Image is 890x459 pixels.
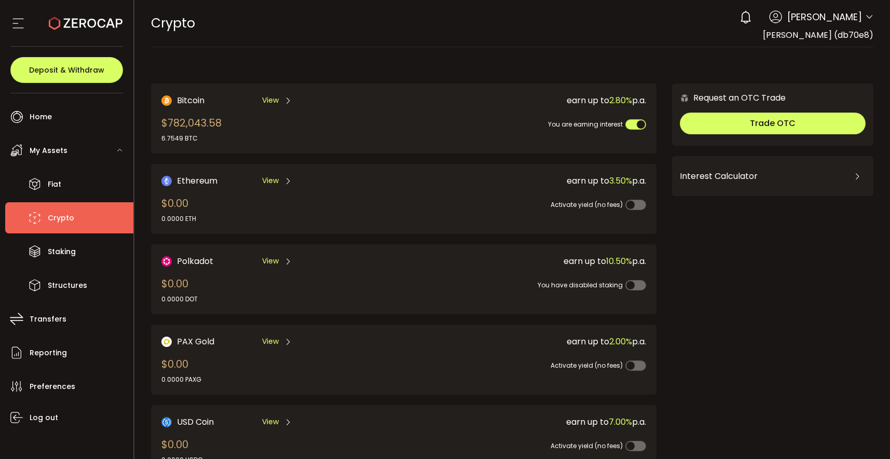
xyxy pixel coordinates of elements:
div: $0.00 [161,276,198,304]
span: PAX Gold [177,335,214,348]
span: Polkadot [177,255,213,268]
img: Ethereum [161,176,172,186]
span: View [262,416,279,427]
span: Transfers [30,312,66,327]
span: You are earning interest [548,120,623,129]
span: 3.50% [609,175,632,187]
div: Interest Calculator [680,164,866,189]
span: View [262,175,279,186]
span: Log out [30,410,58,425]
span: Fiat [48,177,61,192]
span: Activate yield (no fees) [551,200,623,209]
span: [PERSON_NAME] [787,10,862,24]
span: Crypto [48,211,74,226]
span: 10.50% [606,255,632,267]
span: You have disabled staking [538,281,623,289]
span: [PERSON_NAME] (db70e8) [763,29,873,41]
img: 6nGpN7MZ9FLuBP83NiajKbTRY4UzlzQtBKtCrLLspmCkSvCZHBKvY3NxgQaT5JnOQREvtQ257bXeeSTueZfAPizblJ+Fe8JwA... [680,93,689,103]
span: Activate yield (no fees) [551,441,623,450]
span: Activate yield (no fees) [551,361,623,370]
button: Trade OTC [680,113,866,134]
span: My Assets [30,143,67,158]
iframe: Chat Widget [838,409,890,459]
span: Home [30,109,52,124]
span: View [262,256,279,267]
span: 2.00% [609,336,632,347]
span: View [262,336,279,347]
span: Ethereum [177,174,217,187]
div: $0.00 [161,196,196,224]
span: Bitcoin [177,94,204,107]
div: earn up to p.a. [400,335,646,348]
img: DOT [161,256,172,267]
span: Structures [48,278,87,293]
span: Preferences [30,379,75,394]
img: Bitcoin [161,95,172,106]
span: USD Coin [177,415,214,428]
div: earn up to p.a. [400,94,646,107]
span: View [262,95,279,106]
div: earn up to p.a. [400,174,646,187]
div: earn up to p.a. [400,255,646,268]
span: Reporting [30,345,67,360]
div: Request an OTC Trade [672,91,786,104]
div: 0.0000 PAXG [161,375,201,384]
span: Trade OTC [750,117,796,129]
div: 0.0000 DOT [161,295,198,304]
div: earn up to p.a. [400,415,646,428]
span: 7.00% [609,416,632,428]
div: 0.0000 ETH [161,214,196,224]
span: 2.80% [609,94,632,106]
div: $782,043.58 [161,115,222,143]
span: Staking [48,244,76,259]
img: PAX Gold [161,337,172,347]
button: Deposit & Withdraw [10,57,123,83]
div: 6.7549 BTC [161,134,222,143]
span: Crypto [151,14,195,32]
img: USD Coin [161,417,172,427]
div: $0.00 [161,356,201,384]
span: Deposit & Withdraw [29,66,104,74]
